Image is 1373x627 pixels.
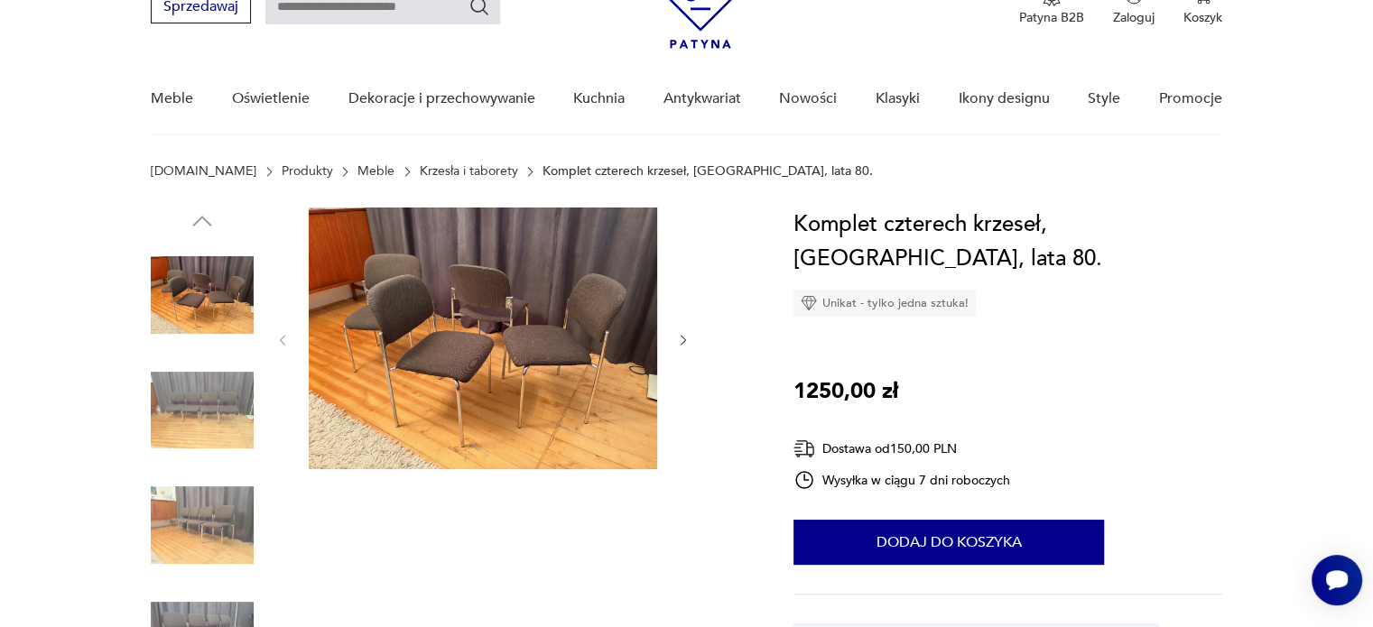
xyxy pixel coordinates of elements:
[793,207,1222,276] h1: Komplet czterech krzeseł, [GEOGRAPHIC_DATA], lata 80.
[543,164,873,179] p: Komplet czterech krzeseł, [GEOGRAPHIC_DATA], lata 80.
[1312,555,1362,605] iframe: Smartsupp widget button
[793,438,1010,460] div: Dostawa od 150,00 PLN
[1088,64,1120,134] a: Style
[348,64,534,134] a: Dekoracje i przechowywanie
[793,520,1104,565] button: Dodaj do koszyka
[232,64,310,134] a: Oświetlenie
[1183,9,1222,26] p: Koszyk
[793,438,815,460] img: Ikona dostawy
[151,2,251,14] a: Sprzedawaj
[779,64,837,134] a: Nowości
[282,164,333,179] a: Produkty
[801,295,817,311] img: Ikona diamentu
[151,164,256,179] a: [DOMAIN_NAME]
[151,474,254,576] img: Zdjęcie produktu Komplet czterech krzeseł, Włochy, lata 80.
[573,64,625,134] a: Kuchnia
[309,207,657,469] img: Zdjęcie produktu Komplet czterech krzeseł, Włochy, lata 80.
[1113,9,1155,26] p: Zaloguj
[958,64,1049,134] a: Ikony designu
[151,64,193,134] a: Meble
[793,290,976,317] div: Unikat - tylko jedna sztuka!
[357,164,394,179] a: Meble
[876,64,920,134] a: Klasyki
[663,64,741,134] a: Antykwariat
[793,374,898,409] p: 1250,00 zł
[151,359,254,462] img: Zdjęcie produktu Komplet czterech krzeseł, Włochy, lata 80.
[793,469,1010,491] div: Wysyłka w ciągu 7 dni roboczych
[420,164,518,179] a: Krzesła i taborety
[1159,64,1222,134] a: Promocje
[151,244,254,346] img: Zdjęcie produktu Komplet czterech krzeseł, Włochy, lata 80.
[1019,9,1084,26] p: Patyna B2B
